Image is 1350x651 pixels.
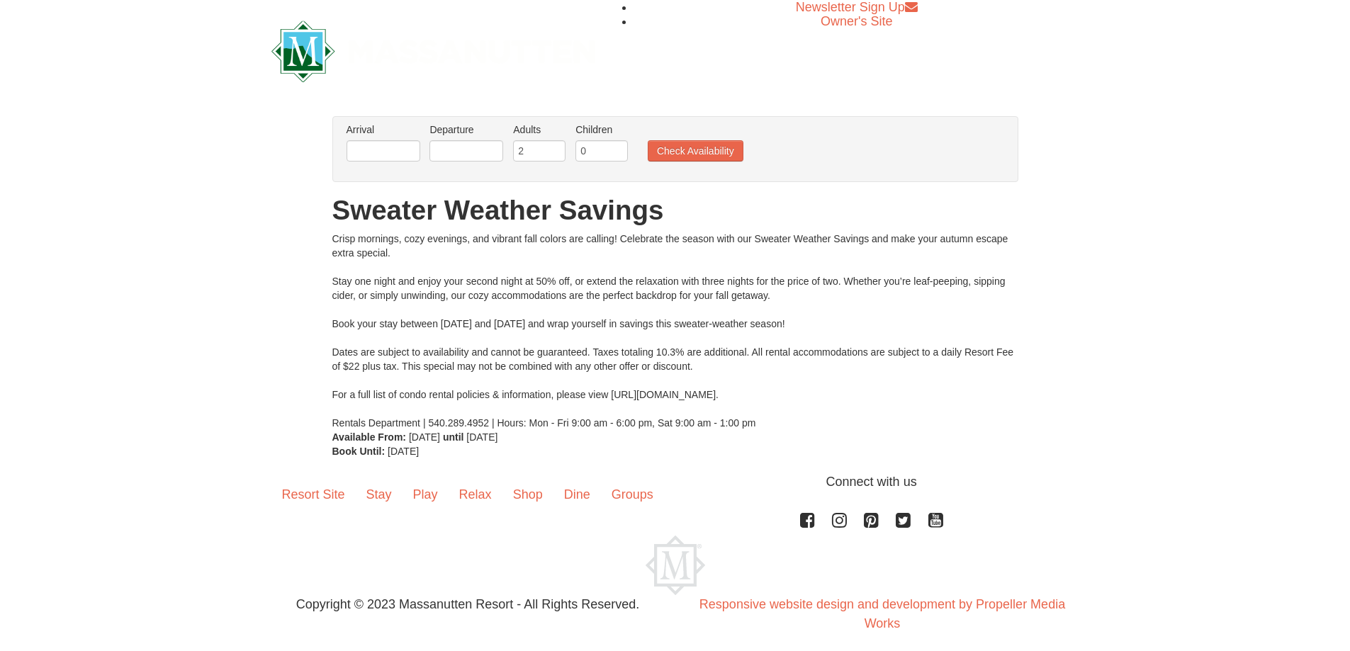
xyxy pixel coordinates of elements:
a: Responsive website design and development by Propeller Media Works [699,597,1065,630]
span: [DATE] [409,431,440,443]
strong: until [443,431,464,443]
h1: Sweater Weather Savings [332,196,1018,225]
a: Shop [502,472,553,516]
div: Crisp mornings, cozy evenings, and vibrant fall colors are calling! Celebrate the season with our... [332,232,1018,430]
a: Owner's Site [821,14,892,28]
a: Relax [449,472,502,516]
a: Groups [601,472,664,516]
label: Departure [429,123,503,137]
a: Stay [356,472,403,516]
label: Children [575,123,628,137]
a: Resort Site [271,472,356,516]
a: Dine [553,472,601,516]
img: Massanutten Resort Logo [271,21,596,82]
span: [DATE] [466,431,497,443]
strong: Available From: [332,431,407,443]
span: [DATE] [388,446,419,457]
label: Arrival [347,123,420,137]
button: Check Availability [648,140,743,162]
p: Connect with us [271,472,1079,492]
label: Adults [513,123,566,137]
a: Massanutten Resort [271,33,596,66]
strong: Book Until: [332,446,386,457]
a: Play [403,472,449,516]
img: Massanutten Resort Logo [646,536,705,595]
p: Copyright © 2023 Massanutten Resort - All Rights Reserved. [261,595,675,614]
